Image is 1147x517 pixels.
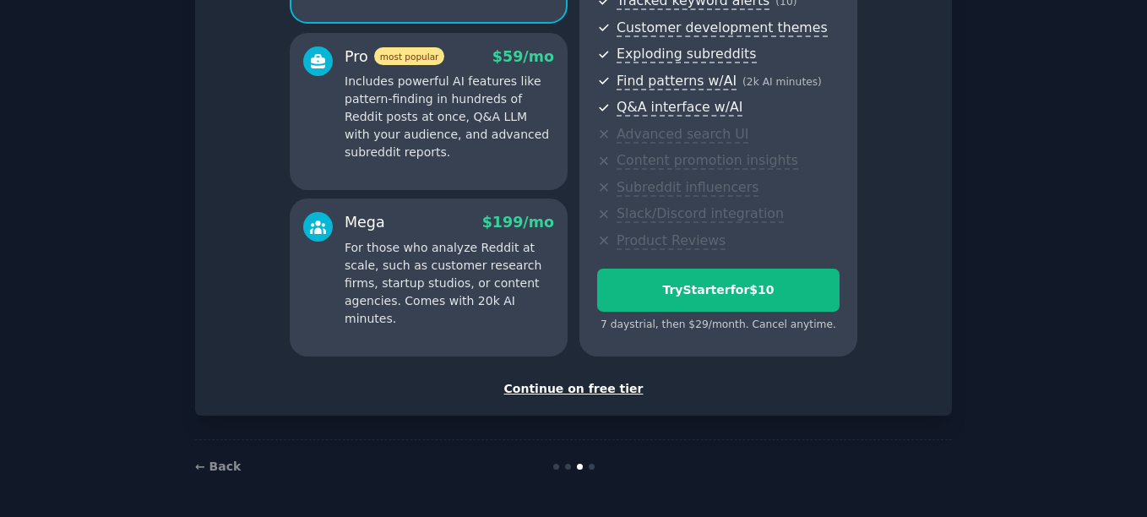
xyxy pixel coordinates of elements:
[374,47,445,65] span: most popular
[345,46,444,68] div: Pro
[213,380,934,398] div: Continue on free tier
[617,205,784,223] span: Slack/Discord integration
[597,269,840,312] button: TryStarterfor$10
[617,46,756,63] span: Exploding subreddits
[617,126,748,144] span: Advanced search UI
[345,239,554,328] p: For those who analyze Reddit at scale, such as customer research firms, startup studios, or conte...
[617,179,758,197] span: Subreddit influencers
[482,214,554,231] span: $ 199 /mo
[617,152,798,170] span: Content promotion insights
[492,48,554,65] span: $ 59 /mo
[617,73,737,90] span: Find patterns w/AI
[617,99,742,117] span: Q&A interface w/AI
[617,232,726,250] span: Product Reviews
[597,318,840,333] div: 7 days trial, then $ 29 /month . Cancel anytime.
[742,76,822,88] span: ( 2k AI minutes )
[617,19,828,37] span: Customer development themes
[195,460,241,473] a: ← Back
[345,212,385,233] div: Mega
[598,281,839,299] div: Try Starter for $10
[345,73,554,161] p: Includes powerful AI features like pattern-finding in hundreds of Reddit posts at once, Q&A LLM w...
